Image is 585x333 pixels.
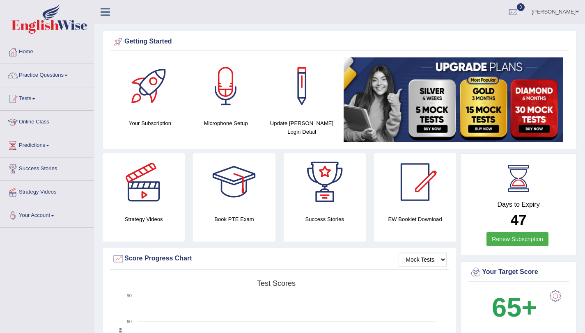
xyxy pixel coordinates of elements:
[0,134,94,155] a: Predictions
[0,111,94,131] a: Online Class
[0,87,94,108] a: Tests
[470,266,567,278] div: Your Target Score
[470,201,567,208] h4: Days to Expiry
[257,279,296,287] tspan: Test scores
[127,319,132,324] text: 60
[116,119,184,128] h4: Your Subscription
[492,292,537,322] b: 65+
[0,64,94,84] a: Practice Questions
[0,181,94,201] a: Strategy Videos
[268,119,336,136] h4: Update [PERSON_NAME] Login Detail
[112,36,567,48] div: Getting Started
[0,41,94,61] a: Home
[193,215,275,224] h4: Book PTE Exam
[127,293,132,298] text: 90
[344,57,563,142] img: small5.jpg
[0,204,94,225] a: Your Account
[517,3,525,11] span: 0
[192,119,260,128] h4: Microphone Setup
[284,215,366,224] h4: Success Stories
[112,253,447,265] div: Score Progress Chart
[374,215,456,224] h4: EW Booklet Download
[511,212,527,228] b: 47
[486,232,548,246] a: Renew Subscription
[103,215,185,224] h4: Strategy Videos
[0,157,94,178] a: Success Stories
